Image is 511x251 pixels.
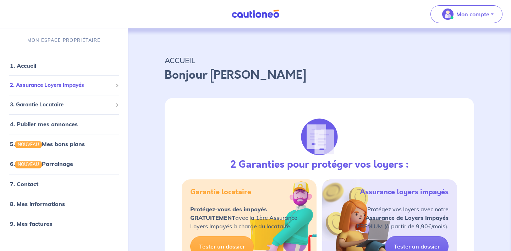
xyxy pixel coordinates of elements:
a: 9. Mes factures [10,220,52,227]
a: 5.NOUVEAUMes bons plans [10,140,85,147]
div: 2. Assurance Loyers Impayés [3,78,125,92]
img: Cautioneo [229,10,282,18]
a: 7. Contact [10,180,38,188]
span: 2. Assurance Loyers Impayés [10,81,112,89]
a: 8. Mes informations [10,200,65,207]
div: 9. Mes factures [3,217,125,231]
p: Bonjour [PERSON_NAME] [165,67,474,84]
a: 4. Publier mes annonces [10,121,78,128]
div: 3. Garantie Locataire [3,98,125,112]
div: 6.NOUVEAUParrainage [3,157,125,171]
img: justif-loupe [300,118,339,156]
span: 3. Garantie Locataire [10,101,112,109]
p: avec la 1ère Assurance Loyers Impayés à charge du locataire. [190,205,297,230]
h3: 2 Garanties pour protéger vos loyers : [230,159,409,171]
a: 6.NOUVEAUParrainage [10,160,73,167]
button: illu_account_valid_menu.svgMon compte [430,5,502,23]
div: 7. Contact [3,177,125,191]
div: 8. Mes informations [3,197,125,211]
p: MON ESPACE PROPRIÉTAIRE [27,37,100,44]
img: illu_account_valid_menu.svg [442,9,454,20]
div: 5.NOUVEAUMes bons plans [3,137,125,151]
p: Mon compte [456,10,489,18]
div: 4. Publier mes annonces [3,117,125,131]
a: 1. Accueil [10,62,36,69]
div: 1. Accueil [3,58,125,73]
strong: Assurance de Loyers Impayés [366,214,449,221]
h5: Assurance loyers impayés [360,188,449,196]
h5: Garantie locataire [190,188,251,196]
p: ACCUEIL [165,54,474,67]
p: Protégez vos loyers avec notre PREMIUM (à partir de 9,90€/mois). [357,205,449,230]
strong: Protégez-vous des impayés GRATUITEMENT [190,206,267,221]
